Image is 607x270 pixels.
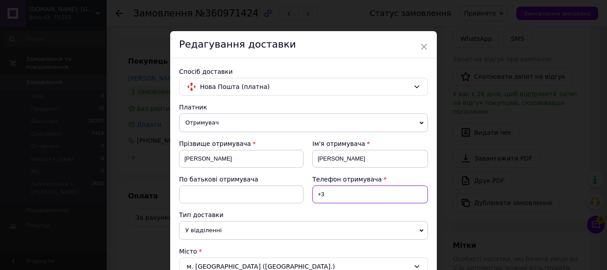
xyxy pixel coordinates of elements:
[179,104,207,111] span: Платник
[179,176,258,183] span: По батькові отримувача
[200,82,410,92] span: Нова Пошта (платна)
[179,140,251,147] span: Прізвище отримувача
[312,140,365,147] span: Ім'я отримувача
[312,176,382,183] span: Телефон отримувача
[179,113,428,132] span: Отримувач
[179,211,224,218] span: Тип доставки
[420,39,428,54] span: ×
[179,221,428,240] span: У відділенні
[179,67,428,76] div: Спосіб доставки
[170,31,437,58] div: Редагування доставки
[312,185,428,203] input: +380
[179,247,428,256] div: Місто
